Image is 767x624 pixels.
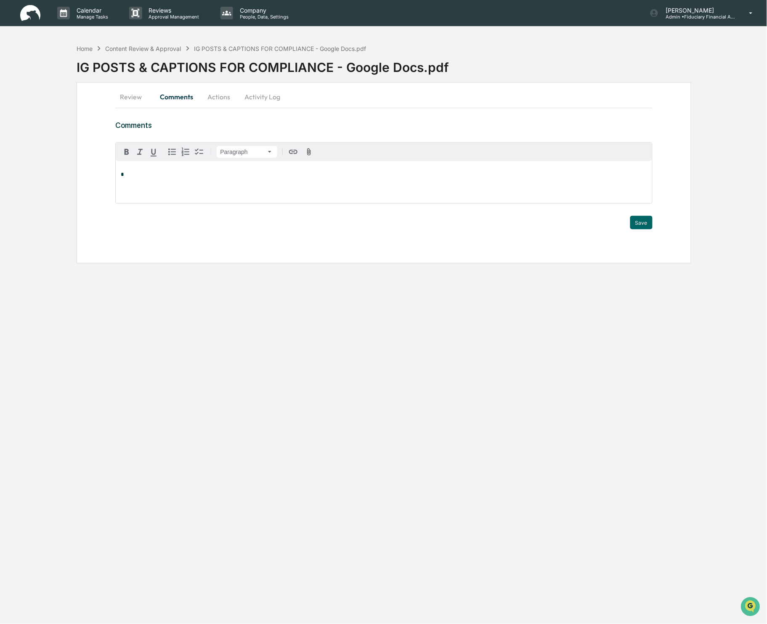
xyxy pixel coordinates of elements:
[29,64,138,73] div: Start new chat
[142,14,204,20] p: Approval Management
[302,146,316,158] button: Attach files
[69,106,104,114] span: Attestations
[59,142,102,149] a: Powered byPylon
[5,103,58,118] a: 🖐️Preclearance
[115,87,153,107] button: Review
[200,87,238,107] button: Actions
[8,123,15,130] div: 🔎
[120,145,133,159] button: Bold
[630,216,653,229] button: Save
[238,87,287,107] button: Activity Log
[147,145,160,159] button: Underline
[58,103,108,118] a: 🗄️Attestations
[143,67,153,77] button: Start new chat
[8,107,15,114] div: 🖐️
[233,14,293,20] p: People, Data, Settings
[115,87,652,107] div: secondary tabs example
[740,596,763,619] iframe: Open customer support
[70,7,112,14] p: Calendar
[194,45,366,52] div: IG POSTS & CAPTIONS FOR COMPLIANCE - Google Docs.pdf
[659,14,737,20] p: Admin • Fiduciary Financial Advisors
[142,7,204,14] p: Reviews
[233,7,293,14] p: Company
[77,45,93,52] div: Home
[61,107,68,114] div: 🗄️
[17,106,54,114] span: Preclearance
[77,53,767,75] div: IG POSTS & CAPTIONS FOR COMPLIANCE - Google Docs.pdf
[106,45,181,52] div: Content Review & Approval
[8,18,153,31] p: How can we help?
[29,73,106,80] div: We're available if you need us!
[659,7,737,14] p: [PERSON_NAME]
[17,122,53,130] span: Data Lookup
[84,143,102,149] span: Pylon
[20,5,40,21] img: logo
[8,64,24,80] img: 1746055101610-c473b297-6a78-478c-a979-82029cc54cd1
[153,87,200,107] button: Comments
[70,14,112,20] p: Manage Tasks
[133,145,147,159] button: Italic
[217,146,277,158] button: Block type
[5,119,56,134] a: 🔎Data Lookup
[115,121,652,130] h3: Comments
